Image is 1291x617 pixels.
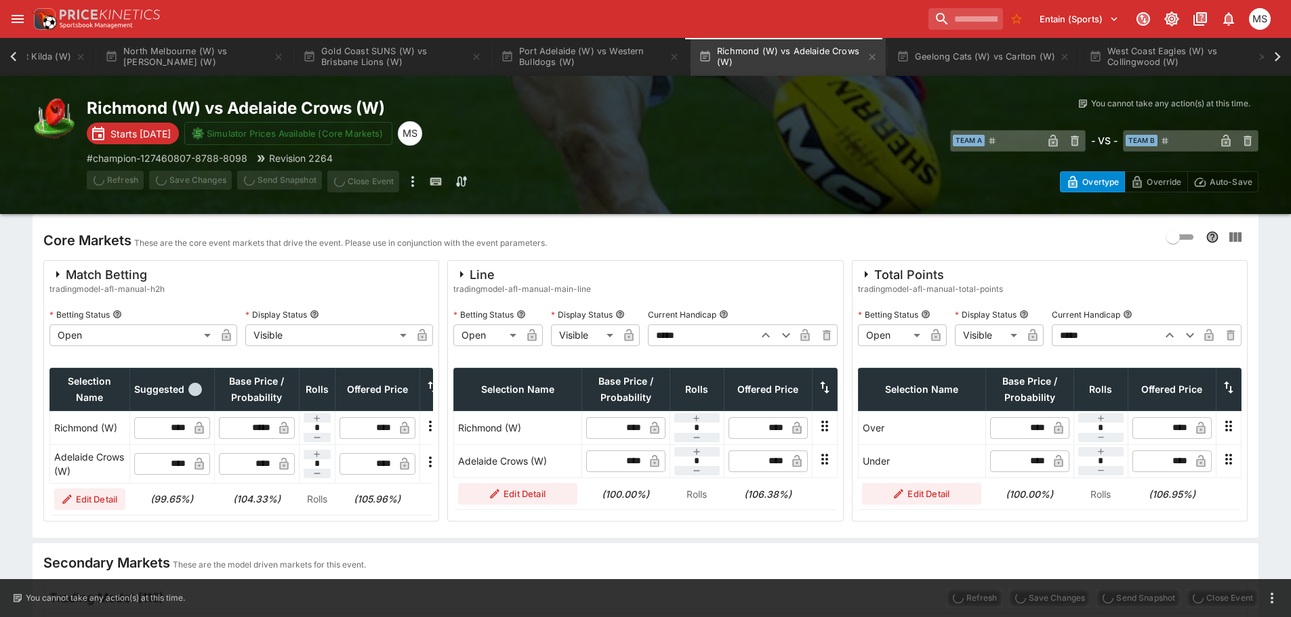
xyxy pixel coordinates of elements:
h2: Copy To Clipboard [87,98,673,119]
p: You cannot take any action(s) at this time. [26,592,185,604]
button: Notifications [1216,7,1241,31]
p: Betting Status [49,309,110,320]
span: Suggested [134,381,184,398]
button: Display Status [310,310,319,319]
p: Display Status [551,309,613,320]
td: Adelaide Crows (W) [50,444,130,483]
th: Offered Price [335,368,419,411]
p: Rolls [1078,487,1124,501]
h6: (100.00%) [989,487,1069,501]
button: Betting Status [921,310,930,319]
p: Betting Status [453,309,514,320]
th: Rolls [670,368,724,411]
h4: Core Markets [43,232,131,249]
button: Edit Detail [458,483,577,505]
td: Under [858,444,985,477]
button: Port Adelaide (W) vs Western Bulldogs (W) [493,38,688,76]
h6: (104.33%) [218,492,295,506]
button: Documentation [1188,7,1212,31]
h4: Secondary Markets [43,554,170,572]
div: Open [858,324,925,346]
p: Rolls [674,487,720,501]
button: No Bookmarks [1006,8,1027,30]
div: Total Points [858,266,1003,282]
th: Base Price / Probability [985,368,1073,411]
th: Rolls [299,368,335,411]
div: Matthew Scott [1249,8,1271,30]
div: Matthew Scott [398,121,422,146]
th: Base Price / Probability [214,368,299,411]
h6: (106.38%) [728,487,808,501]
img: australian_rules.png [33,98,76,141]
th: Offered Price [1128,368,1216,411]
button: Override [1124,171,1187,192]
span: Team A [953,135,985,146]
p: You cannot take any action(s) at this time. [1091,98,1250,110]
span: tradingmodel-afl-manual-total-points [858,282,1003,296]
p: Display Status [245,309,307,320]
img: PriceKinetics [60,9,160,20]
button: Betting Status [112,310,122,319]
button: Display Status [1019,310,1029,319]
p: Overtype [1082,175,1119,189]
button: North Melbourne (W) vs [PERSON_NAME] (W) [97,38,292,76]
td: Adelaide Crows (W) [454,444,581,477]
p: Starts [DATE] [110,127,171,141]
p: Betting Status [858,309,918,320]
div: Visible [551,324,618,346]
button: Gold Coast SUNS (W) vs Brisbane Lions (W) [295,38,490,76]
button: Display Status [615,310,625,319]
button: Current Handicap [1123,310,1132,319]
button: open drawer [5,7,30,31]
div: Open [49,324,216,346]
button: Select Tenant [1031,8,1127,30]
button: Betting Status [516,310,526,319]
button: Toggle light/dark mode [1160,7,1184,31]
p: Revision 2264 [269,151,333,165]
p: Auto-Save [1210,175,1252,189]
button: Connected to PK [1131,7,1155,31]
button: Geelong Cats (W) vs Carlton (W) [888,38,1078,76]
p: Current Handicap [1052,309,1120,320]
button: Edit Detail [54,488,126,510]
div: Match Betting [49,266,165,282]
th: Rolls [1073,368,1128,411]
button: Richmond (W) vs Adelaide Crows (W) [691,38,886,76]
th: Base Price / Probability [581,368,670,411]
span: Team B [1126,135,1157,146]
p: These are the core event markets that drive the event. Please use in conjunction with the event p... [134,236,547,250]
th: Selection Name [454,368,581,411]
p: Rolls [303,492,331,506]
img: PriceKinetics Logo [30,5,57,33]
button: Simulator Prices Available (Core Markets) [184,122,392,145]
h6: (100.00%) [586,487,665,501]
h6: (99.65%) [134,492,210,506]
th: Selection Name [858,368,985,411]
img: Sportsbook Management [60,22,133,28]
h6: - VS - [1091,133,1118,148]
h6: (105.96%) [339,492,415,506]
p: These are the model driven markets for this event. [173,558,366,572]
th: Selection Name [50,368,130,411]
p: Current Handicap [648,309,716,320]
button: Auto-Save [1187,171,1258,192]
button: Matthew Scott [1245,4,1275,34]
button: more [1264,590,1280,606]
p: Override [1147,175,1181,189]
td: Over [858,411,985,444]
td: Richmond (W) [50,411,130,444]
span: tradingmodel-afl-manual-main-line [453,282,591,296]
p: Display Status [955,309,1017,320]
button: Current Handicap [719,310,729,319]
td: Richmond (W) [454,411,581,444]
div: Visible [245,324,411,346]
button: West Coast Eagles (W) vs Collingwood (W) [1081,38,1276,76]
div: Line [453,266,591,282]
input: search [928,8,1003,30]
button: more [405,171,421,192]
div: Start From [1060,171,1258,192]
h6: (106.95%) [1132,487,1212,501]
span: tradingmodel-afl-manual-h2h [49,282,165,296]
button: Edit Detail [862,483,981,505]
th: Offered Price [724,368,812,411]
